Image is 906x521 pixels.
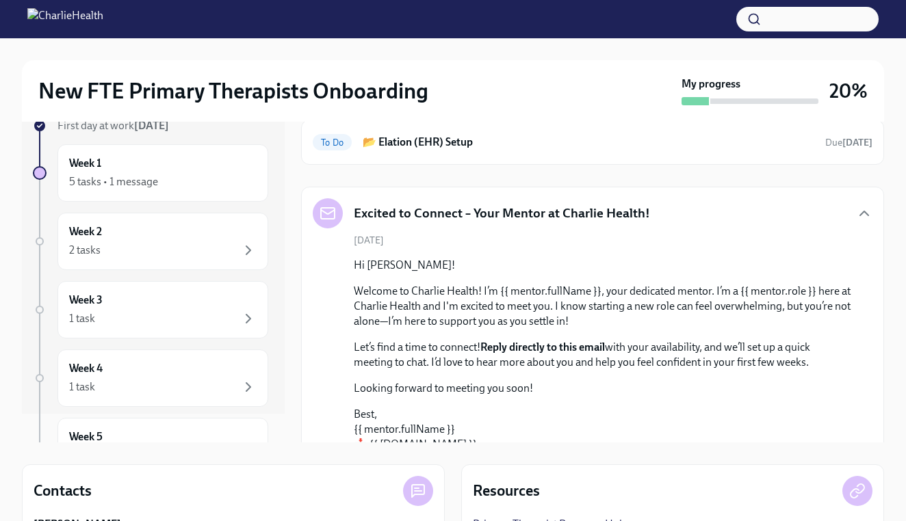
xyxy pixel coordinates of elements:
[69,156,101,171] h6: Week 1
[354,258,851,273] p: Hi [PERSON_NAME]!
[313,131,872,153] a: To Do📂 Elation (EHR) SetupDue[DATE]
[69,311,95,326] div: 1 task
[69,429,103,444] h6: Week 5
[69,361,103,376] h6: Week 4
[33,281,268,338] a: Week 31 task
[354,407,851,467] p: Best, {{ mentor.fullName }} 📩 {{ [DOMAIN_NAME] }} 💬 [PERSON_NAME]: {{ mentor.fullName }}
[354,340,851,370] p: Let’s find a time to connect! with your availability, and we’ll set up a quick meeting to chat. I...
[33,418,268,475] a: Week 5
[33,118,268,133] a: First day at work[DATE]
[354,284,851,329] p: Welcome to Charlie Health! I’m {{ mentor.fullName }}, your dedicated mentor. I’m a {{ mentor.role...
[825,136,872,149] span: September 19th, 2025 10:00
[33,144,268,202] a: Week 15 tasks • 1 message
[473,481,540,501] h4: Resources
[57,119,169,132] span: First day at work
[313,137,352,148] span: To Do
[69,293,103,308] h6: Week 3
[69,224,102,239] h6: Week 2
[33,213,268,270] a: Week 22 tasks
[363,135,814,150] h6: 📂 Elation (EHR) Setup
[354,381,851,396] p: Looking forward to meeting you soon!
[69,243,101,258] div: 2 tasks
[34,481,92,501] h4: Contacts
[829,79,868,103] h3: 20%
[38,77,428,105] h2: New FTE Primary Therapists Onboarding
[480,340,605,353] strong: Reply directly to this email
[354,234,384,247] span: [DATE]
[354,204,650,222] h5: Excited to Connect – Your Mentor at Charlie Health!
[682,77,740,92] strong: My progress
[33,349,268,407] a: Week 41 task
[825,137,872,148] span: Due
[69,174,158,189] div: 5 tasks • 1 message
[842,137,872,148] strong: [DATE]
[27,8,103,30] img: CharlieHealth
[69,379,95,395] div: 1 task
[134,119,169,132] strong: [DATE]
